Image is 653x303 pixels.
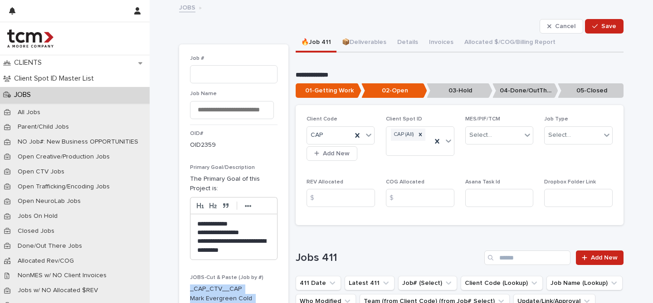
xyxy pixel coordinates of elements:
[190,91,217,96] span: Job Name
[548,130,571,140] div: Select...
[336,34,392,53] button: 📦Deliverables
[459,34,561,53] button: Allocated $/COG/Billing Report
[307,146,357,161] button: Add New
[190,131,203,136] span: OID#
[484,250,570,265] input: Search
[546,276,623,290] button: Job Name (Lookup)
[10,197,88,205] p: Open NeuroLab Jobs
[245,202,252,210] strong: •••
[469,130,492,140] div: Select...
[296,276,341,290] button: 411 Date
[190,165,255,170] span: Primary Goal/Description
[10,287,105,294] p: Jobs w/ NO Allocated $REV
[10,212,65,220] p: Jobs On Hold
[544,179,596,185] span: Dropbox Folder Link
[311,130,323,140] span: CAP
[10,58,49,67] p: CLIENTS
[576,250,624,265] a: Add New
[323,150,350,157] span: Add New
[10,257,81,265] p: Allocated Rev/COG
[386,189,404,207] div: $
[10,74,101,83] p: Client Spot ID Master List
[10,227,62,235] p: Closed Jobs
[465,179,500,185] span: Asana Task Id
[190,275,263,280] span: JOBS-Cut & Paste (Job by #)
[307,116,337,122] span: Client Code
[7,29,54,48] img: 4hMmSqQkux38exxPVZHQ
[392,34,424,53] button: Details
[307,189,325,207] div: $
[10,138,146,146] p: NO Job#: New Business OPPORTUNITIES
[10,272,114,279] p: NonMES w/ NO Client Invoices
[591,255,618,261] span: Add New
[10,109,48,116] p: All Jobs
[427,83,492,98] p: 03-Hold
[296,251,481,265] h1: Jobs 411
[540,19,583,34] button: Cancel
[424,34,459,53] button: Invoices
[296,83,361,98] p: 01-Getting Work
[601,23,616,29] span: Save
[555,23,575,29] span: Cancel
[296,34,336,53] button: 🔥Job 411
[558,83,624,98] p: 05-Closed
[10,123,76,131] p: Parent/Child Jobs
[361,83,427,98] p: 02-Open
[190,174,278,193] p: The Primary Goal of this Project is:
[307,179,343,185] span: REV Allocated
[242,200,254,211] button: •••
[10,153,117,161] p: Open Creative/Production Jobs
[10,183,117,191] p: Open Trafficking/Encoding Jobs
[190,56,204,61] span: Job #
[492,83,558,98] p: 04-Done/OutThere
[10,91,38,99] p: JOBS
[585,19,624,34] button: Save
[465,116,500,122] span: MES/PIF/TCM
[10,242,89,250] p: Done/Out There Jobs
[391,129,415,141] div: CAP (All)
[398,276,457,290] button: Job# (Select)
[345,276,395,290] button: Latest 411
[10,168,72,176] p: Open CTV Jobs
[179,2,195,12] a: JOBS
[386,116,422,122] span: Client Spot ID
[386,179,424,185] span: COG Allocated
[190,140,216,150] p: OID2359
[461,276,543,290] button: Client Code (Lookup)
[544,116,568,122] span: Job Type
